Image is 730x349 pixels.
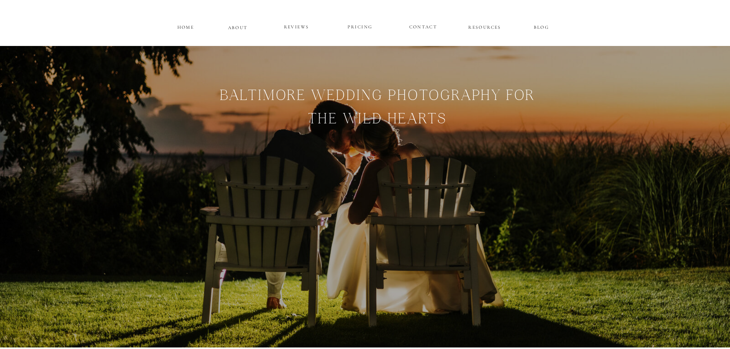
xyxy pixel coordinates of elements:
a: BLOG [524,23,559,29]
a: PRICING [337,23,383,32]
a: RESOURCES [468,23,502,29]
a: ABOUT [228,23,248,30]
a: CONTACT [409,23,437,29]
a: REVIEWS [274,23,320,32]
a: HOME [176,23,195,29]
h1: Baltimore WEDDING pHOTOGRAPHY FOR THE WILD HEARTs [98,86,657,175]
